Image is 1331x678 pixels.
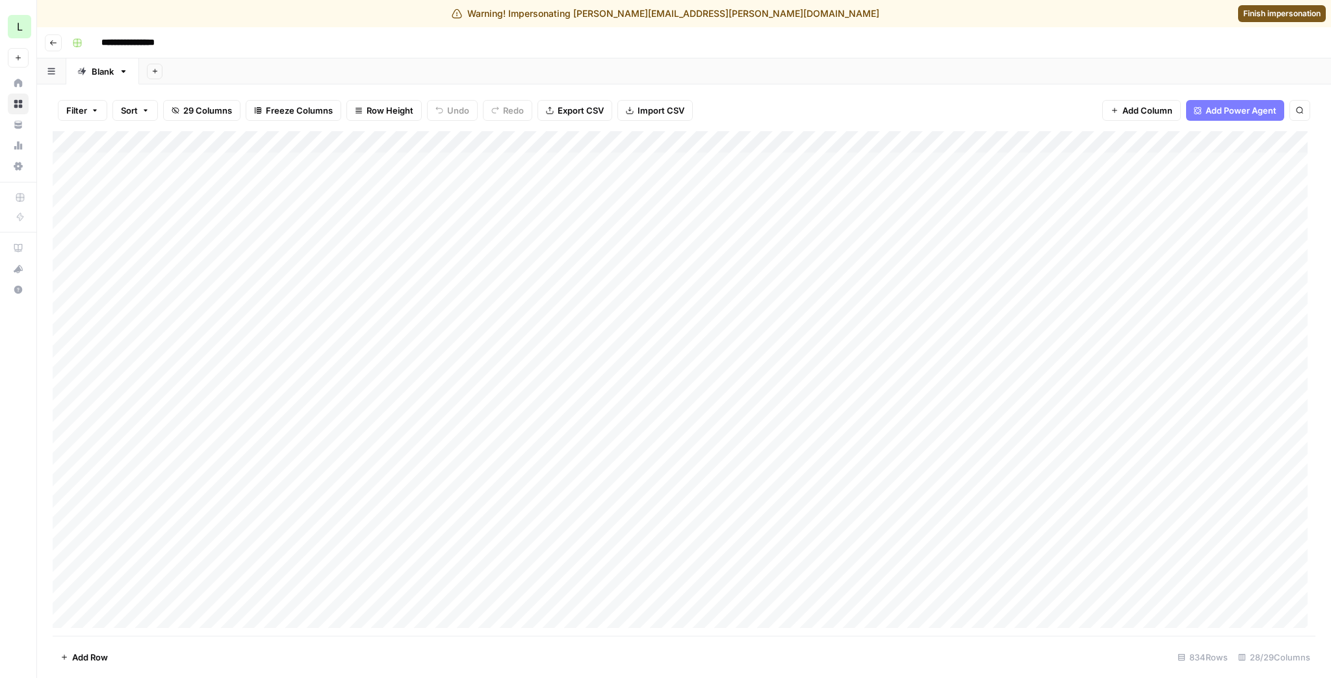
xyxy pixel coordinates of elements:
[17,19,23,34] span: L
[8,156,29,177] a: Settings
[163,100,240,121] button: 29 Columns
[346,100,422,121] button: Row Height
[638,104,684,117] span: Import CSV
[183,104,232,117] span: 29 Columns
[367,104,413,117] span: Row Height
[72,651,108,664] span: Add Row
[66,104,87,117] span: Filter
[558,104,604,117] span: Export CSV
[8,279,29,300] button: Help + Support
[1122,104,1172,117] span: Add Column
[537,100,612,121] button: Export CSV
[66,58,139,84] a: Blank
[1172,647,1233,668] div: 834 Rows
[483,100,532,121] button: Redo
[8,135,29,156] a: Usage
[617,100,693,121] button: Import CSV
[8,238,29,258] a: AirOps Academy
[8,73,29,94] a: Home
[1238,5,1326,22] a: Finish impersonation
[246,100,341,121] button: Freeze Columns
[266,104,333,117] span: Freeze Columns
[447,104,469,117] span: Undo
[58,100,107,121] button: Filter
[121,104,138,117] span: Sort
[8,258,29,279] button: What's new?
[8,94,29,114] a: Browse
[8,114,29,135] a: Your Data
[8,10,29,43] button: Workspace: Lob
[1102,100,1181,121] button: Add Column
[1233,647,1315,668] div: 28/29 Columns
[452,7,879,20] div: Warning! Impersonating [PERSON_NAME][EMAIL_ADDRESS][PERSON_NAME][DOMAIN_NAME]
[53,647,116,668] button: Add Row
[92,65,114,78] div: Blank
[1243,8,1321,19] span: Finish impersonation
[8,259,28,279] div: What's new?
[1186,100,1284,121] button: Add Power Agent
[427,100,478,121] button: Undo
[112,100,158,121] button: Sort
[503,104,524,117] span: Redo
[1206,104,1276,117] span: Add Power Agent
